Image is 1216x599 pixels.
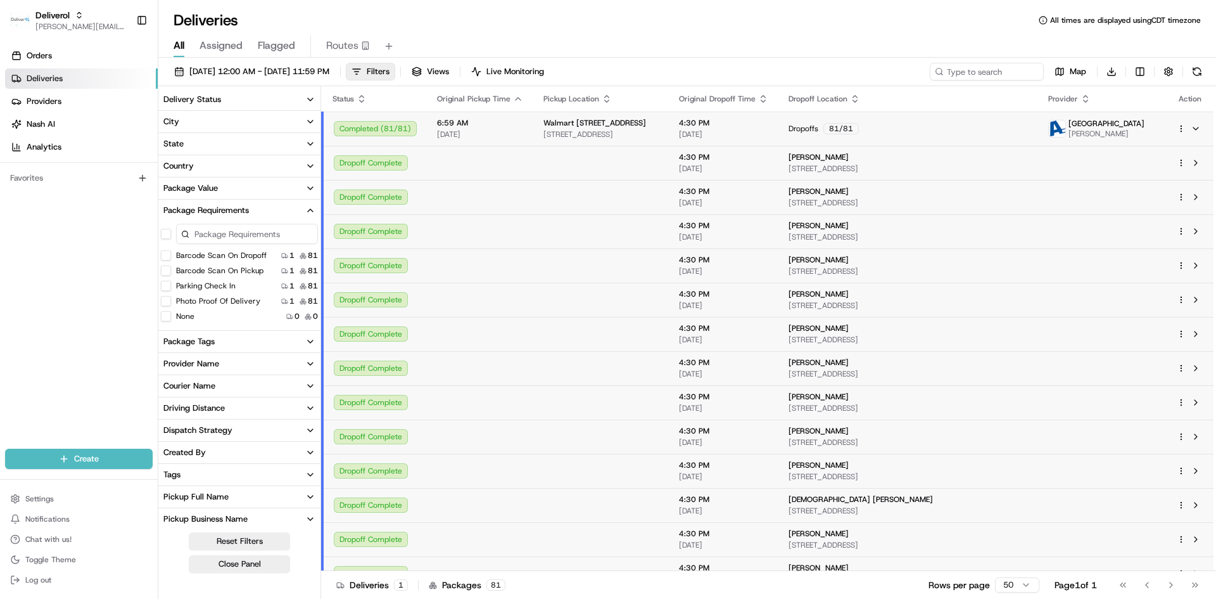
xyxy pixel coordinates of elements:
span: 4:30 PM [679,392,768,402]
div: 81 / 81 [823,123,859,134]
span: All times are displayed using CDT timezone [1050,15,1201,25]
span: 6:59 AM [437,118,523,128]
div: We're available if you need us! [43,134,160,144]
input: Package Requirements [176,224,318,244]
p: Rows per page [928,579,990,591]
div: Deliveries [336,579,408,591]
span: [PERSON_NAME] [788,426,849,436]
div: City [163,116,179,127]
span: Provider [1048,94,1078,104]
span: 4:30 PM [679,118,768,128]
button: Reset Filters [189,532,290,550]
span: Views [427,66,449,77]
div: Package Value [163,183,218,194]
span: Settings [25,494,54,504]
div: Tags [163,469,180,480]
a: Nash AI [5,114,158,134]
span: 81 [308,296,318,306]
a: Deliveries [5,68,158,89]
div: 81 [486,579,505,591]
button: Delivery Status [158,89,320,110]
button: Create [5,449,153,469]
span: [DATE] [679,472,768,482]
span: [GEOGRAPHIC_DATA] [1068,119,1144,129]
span: Deliverol [35,9,70,22]
a: 📗Knowledge Base [8,179,102,202]
span: Chat with us! [25,534,72,544]
span: Pickup Location [543,94,599,104]
span: [STREET_ADDRESS] [788,403,1028,413]
button: Country [158,155,320,177]
a: Providers [5,91,158,112]
button: Courier Name [158,375,320,397]
span: Create [74,453,99,465]
span: [DATE] 12:00 AM - [DATE] 11:59 PM [189,66,329,77]
span: 4:30 PM [679,460,768,470]
span: Analytics [27,141,61,153]
span: [STREET_ADDRESS] [543,129,659,139]
span: [PERSON_NAME] [788,186,849,196]
span: [STREET_ADDRESS] [788,300,1028,311]
button: Toggle Theme [5,551,153,569]
span: [PERSON_NAME] [788,152,849,162]
span: [STREET_ADDRESS] [788,540,1028,550]
span: [DEMOGRAPHIC_DATA] [PERSON_NAME] [788,494,933,505]
span: [PERSON_NAME] [1068,129,1144,139]
button: Settings [5,490,153,508]
label: None [176,311,194,321]
button: DeliverolDeliverol[PERSON_NAME][EMAIL_ADDRESS][PERSON_NAME][DOMAIN_NAME] [5,5,131,35]
span: 4:30 PM [679,323,768,333]
button: Driving Distance [158,397,320,419]
span: Deliveries [27,73,63,84]
span: 81 [308,250,318,261]
div: Start new chat [43,121,208,134]
span: Map [1070,66,1086,77]
div: Package Tags [163,336,215,347]
span: [PERSON_NAME] [788,563,849,573]
div: Pickup Business Name [163,513,248,525]
span: [STREET_ADDRESS] [788,437,1028,448]
span: [PERSON_NAME] [788,529,849,539]
span: Dropoffs [788,124,818,134]
div: Dispatch Strategy [163,425,232,436]
div: 📗 [13,185,23,195]
div: Driving Distance [163,403,225,414]
span: Original Pickup Time [437,94,510,104]
a: Orders [5,46,158,66]
span: Orders [27,50,52,61]
span: Pylon [126,215,153,224]
div: Country [163,160,194,172]
span: [PERSON_NAME] [788,357,849,368]
button: Pickup Full Name [158,486,320,508]
button: Close Panel [189,555,290,573]
div: 1 [394,579,408,591]
button: City [158,111,320,132]
span: Filters [367,66,389,77]
label: Parking Check In [176,281,236,291]
a: Analytics [5,137,158,157]
span: [DATE] [679,369,768,379]
span: [PERSON_NAME][EMAIL_ADDRESS][PERSON_NAME][DOMAIN_NAME] [35,22,126,32]
div: Delivery Status [163,94,221,105]
img: Deliverol [10,11,30,29]
button: Pickup Business Name [158,508,320,530]
span: [DATE] [437,129,523,139]
span: Toggle Theme [25,555,76,565]
input: Type to search [930,63,1044,81]
span: Providers [27,96,61,107]
button: Views [406,63,455,81]
span: Assigned [199,38,243,53]
div: Courier Name [163,380,215,392]
span: [STREET_ADDRESS] [788,232,1028,242]
label: Barcode Scan On Dropoff [176,250,267,261]
button: Package Value [158,177,320,199]
span: 1 [289,281,294,291]
div: Package Requirements [163,205,249,216]
span: Original Dropoff Time [679,94,756,104]
span: 81 [308,266,318,276]
span: Knowledge Base [25,184,97,196]
img: 1736555255976-a54dd68f-1ca7-489b-9aae-adbdc363a1c4 [13,121,35,144]
span: 4:30 PM [679,494,768,505]
button: Created By [158,442,320,463]
span: Flagged [258,38,295,53]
